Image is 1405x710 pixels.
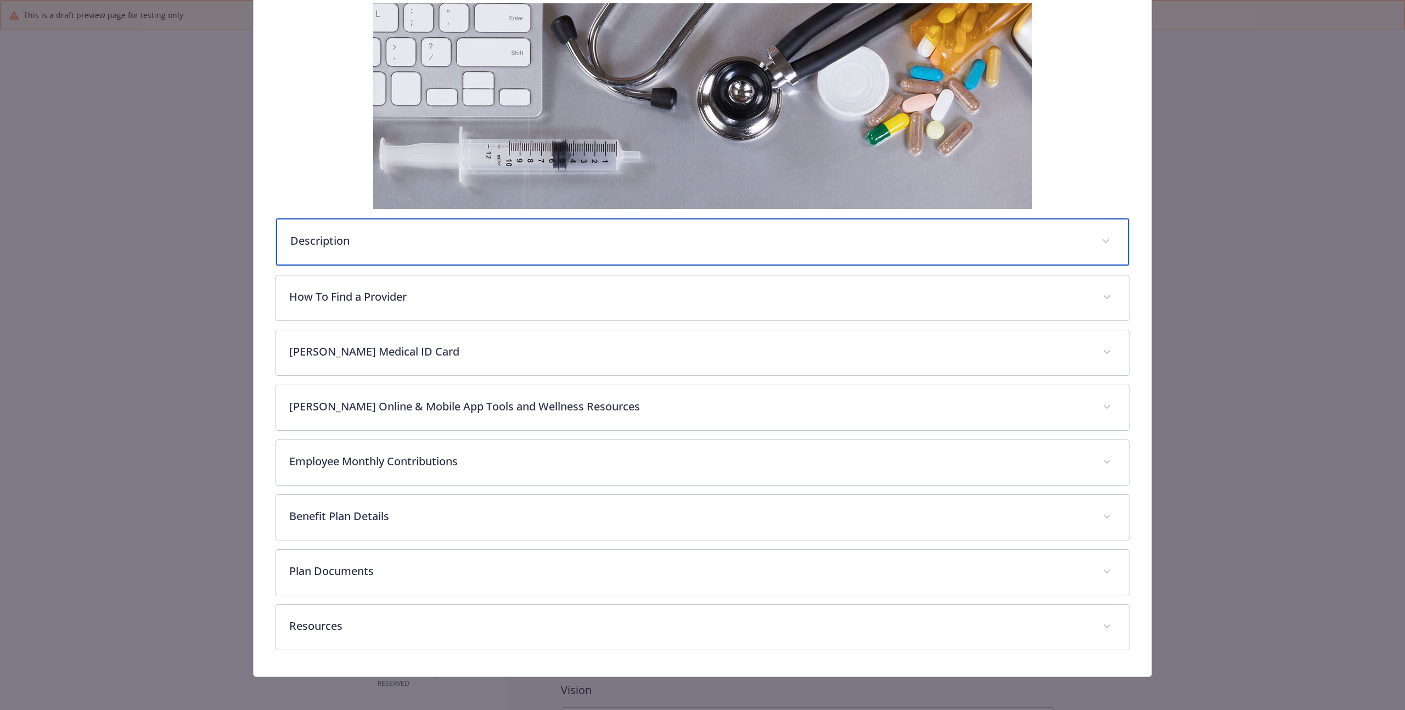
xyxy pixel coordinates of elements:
[289,563,1089,579] p: Plan Documents
[289,508,1089,525] p: Benefit Plan Details
[290,233,1088,249] p: Description
[289,453,1089,470] p: Employee Monthly Contributions
[276,330,1129,375] div: [PERSON_NAME] Medical ID Card
[373,3,1032,209] img: banner
[276,605,1129,650] div: Resources
[276,385,1129,430] div: [PERSON_NAME] Online & Mobile App Tools and Wellness Resources
[289,618,1089,634] p: Resources
[276,275,1129,320] div: How To Find a Provider
[289,398,1089,415] p: [PERSON_NAME] Online & Mobile App Tools and Wellness Resources
[289,343,1089,360] p: [PERSON_NAME] Medical ID Card
[276,440,1129,485] div: Employee Monthly Contributions
[276,495,1129,540] div: Benefit Plan Details
[276,218,1129,266] div: Description
[289,289,1089,305] p: How To Find a Provider
[276,550,1129,595] div: Plan Documents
